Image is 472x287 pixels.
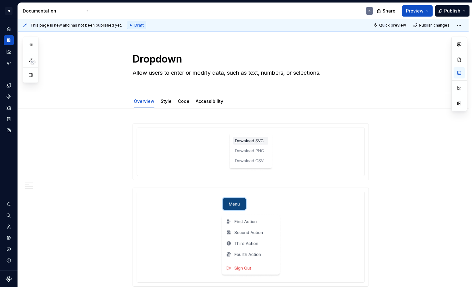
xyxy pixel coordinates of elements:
a: Design tokens [4,80,14,90]
a: Style [161,98,172,104]
button: Contact support [4,244,14,254]
a: Documentation [4,35,14,45]
a: Components [4,92,14,102]
span: Publish changes [419,23,449,28]
a: Code [178,98,189,104]
svg: Supernova Logo [6,276,12,282]
div: N [5,7,13,15]
a: Data sources [4,125,14,135]
a: Home [4,24,14,34]
button: Preview [402,5,433,17]
textarea: Dropdown [131,52,368,67]
div: Style [158,94,174,108]
span: Quick preview [379,23,406,28]
div: Accessibility [193,94,226,108]
button: Share [374,5,399,17]
span: Draft [134,23,144,28]
textarea: Allow users to enter or modify data, such as text, numbers, or selections. [131,68,368,78]
a: Overview [134,98,154,104]
span: Share [383,8,395,14]
a: Invite team [4,222,14,232]
a: Code automation [4,58,14,68]
div: Overview [131,94,157,108]
button: Search ⌘K [4,210,14,220]
span: Publish [444,8,460,14]
a: Settings [4,233,14,243]
div: K [369,8,371,13]
button: Quick preview [371,21,409,30]
a: Assets [4,103,14,113]
a: Accessibility [196,98,223,104]
button: Publish [435,5,469,17]
div: Code [175,94,192,108]
button: Publish changes [411,21,452,30]
button: N [1,4,16,18]
span: This page is new and has not been published yet. [30,23,122,28]
a: Analytics [4,47,14,57]
button: Notifications [4,199,14,209]
div: Documentation [23,8,82,14]
span: 10 [30,60,36,65]
a: Storybook stories [4,114,14,124]
span: Preview [406,8,424,14]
